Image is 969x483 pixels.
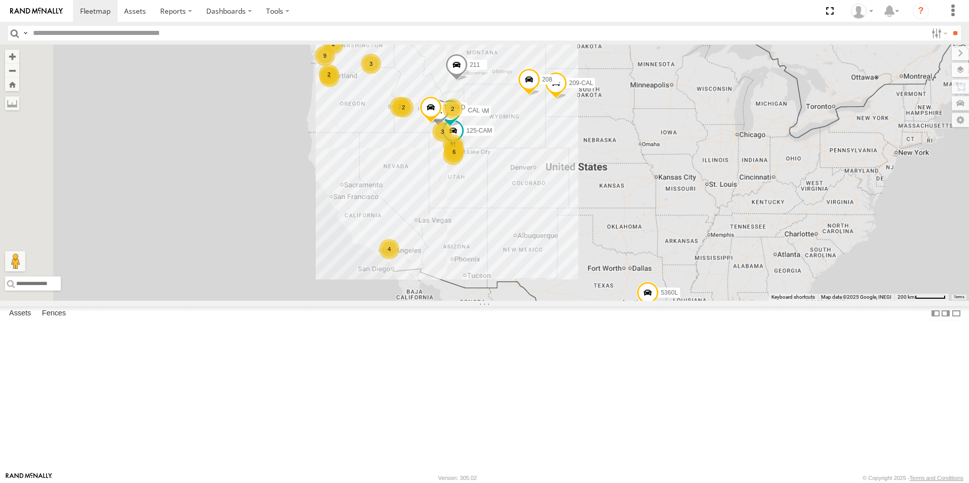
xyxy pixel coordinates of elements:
i: ? [913,3,929,19]
div: 17 [443,145,463,165]
span: 211 [470,61,480,68]
div: 2 [442,99,463,119]
button: Zoom in [5,50,19,63]
span: 208 [542,76,552,84]
a: Terms [954,295,964,299]
label: Search Query [21,26,29,41]
div: © Copyright 2025 - [863,475,963,481]
div: 3 [432,122,453,142]
button: Map Scale: 200 km per 57 pixels [895,294,949,301]
label: Measure [5,96,19,110]
div: 2 [319,64,339,85]
label: Dock Summary Table to the Right [941,306,951,321]
button: Zoom Home [5,77,19,91]
a: Terms and Conditions [910,475,963,481]
button: Zoom out [5,63,19,77]
label: Hide Summary Table [951,306,961,321]
div: 6 [444,142,464,162]
img: rand-logo.svg [10,8,63,15]
div: 3 [361,54,381,74]
button: Drag Pegman onto the map to open Street View [5,251,25,271]
span: 200 km [898,294,915,300]
div: 31 [443,134,463,154]
div: 2 [323,34,344,54]
span: 214H-CAL [452,107,480,114]
label: Dock Summary Table to the Left [930,306,941,321]
a: Visit our Website [6,473,52,483]
span: Map data ©2025 Google, INEGI [821,294,891,300]
span: 125-CAM [466,128,492,135]
div: 9 [315,46,335,66]
label: Search Filter Options [927,26,949,41]
label: Fences [37,306,71,320]
div: 2 [390,97,410,117]
label: Map Settings [952,113,969,127]
div: 4 [379,239,399,259]
div: Heidi Drysdale [847,4,877,19]
div: Version: 305.02 [438,475,477,481]
div: 2 [393,97,414,117]
span: 209-CAL [569,79,593,87]
label: Assets [4,306,36,320]
span: 5360L [661,289,678,296]
button: Keyboard shortcuts [771,294,815,301]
